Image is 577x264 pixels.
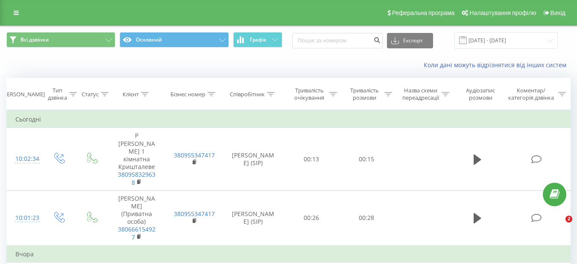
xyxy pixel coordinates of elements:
span: 2 [565,216,572,222]
div: [PERSON_NAME] [2,91,45,98]
div: Співробітник [230,91,265,98]
td: [PERSON_NAME] (SIP) [223,128,284,190]
div: Тривалість розмови [347,87,382,101]
div: Статус [82,91,99,98]
button: Всі дзвінки [6,32,115,47]
a: 380955347417 [174,151,215,159]
div: Тип дзвінка [48,87,67,101]
div: 10:01:23 [15,210,33,226]
div: Тривалість очікування [292,87,327,101]
td: [PERSON_NAME] (Приватна особа) [108,190,165,246]
div: Бізнес номер [170,91,205,98]
input: Пошук за номером [292,33,383,48]
td: 00:26 [284,190,339,246]
div: Аудіозапис розмови [459,87,502,101]
span: Вихід [551,9,565,16]
div: Коментар/категорія дзвінка [506,87,556,101]
td: 00:28 [339,190,394,246]
button: Основний [120,32,228,47]
span: Графік [250,37,267,43]
span: Реферальна програма [392,9,455,16]
td: 00:15 [339,128,394,190]
td: Вчора [7,246,571,263]
td: 00:13 [284,128,339,190]
div: Клієнт [123,91,139,98]
a: 380958329638 [118,170,155,186]
div: 10:02:34 [15,151,33,167]
span: Налаштування профілю [469,9,536,16]
a: 380666154927 [118,225,155,241]
button: Експорт [387,33,433,48]
a: Коли дані можуть відрізнятися вiд інших систем [424,61,571,69]
span: Всі дзвінки [21,36,49,43]
td: [PERSON_NAME] (SIP) [223,190,284,246]
td: Сьогодні [7,111,571,128]
a: 380955347417 [174,210,215,218]
div: Назва схеми переадресації [402,87,439,101]
iframe: Intercom live chat [548,216,568,236]
button: Графік [233,32,282,47]
td: Р [PERSON_NAME] 1 кімнатна Кришталеве [108,128,165,190]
